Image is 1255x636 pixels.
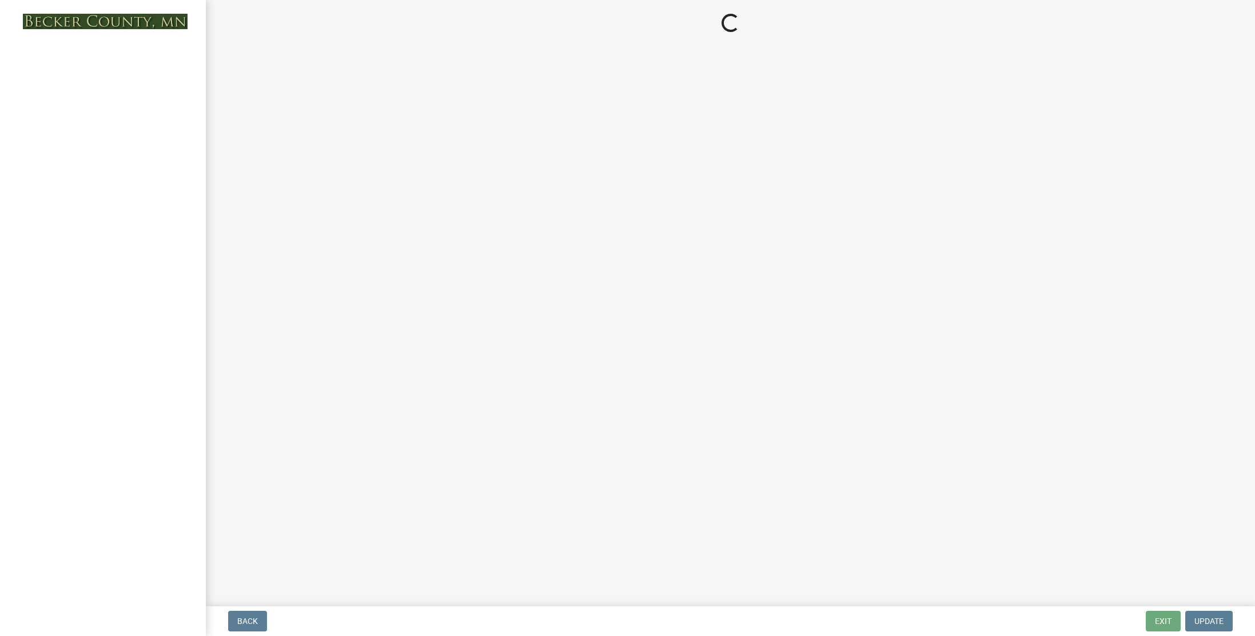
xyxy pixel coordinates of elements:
img: Becker County, Minnesota [23,14,188,29]
button: Back [228,611,267,631]
span: Update [1194,617,1224,626]
button: Exit [1146,611,1181,631]
span: Back [237,617,258,626]
button: Update [1185,611,1233,631]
